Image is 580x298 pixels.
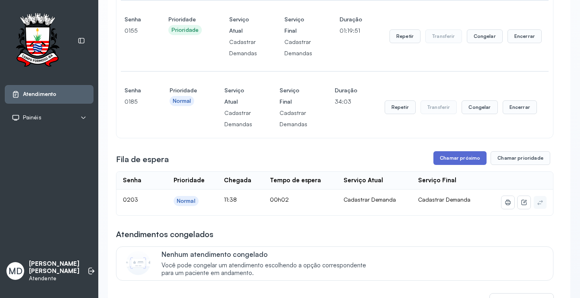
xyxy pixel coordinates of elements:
[173,98,191,104] div: Normal
[126,251,150,275] img: Imagem de CalloutCard
[229,36,257,59] p: Cadastrar Demandas
[418,196,470,203] span: Cadastrar Demanda
[23,91,56,98] span: Atendimento
[172,27,199,33] div: Prioridade
[116,154,169,165] h3: Fila de espera
[280,85,307,107] h4: Serviço Final
[507,29,542,43] button: Encerrar
[284,14,312,36] h4: Serviço Final
[123,196,138,203] span: 0203
[433,151,487,165] button: Chamar próximo
[124,85,142,96] h4: Senha
[224,196,237,203] span: 11:38
[420,100,457,114] button: Transferir
[335,96,357,107] p: 34:03
[340,14,362,25] h4: Duração
[280,107,307,130] p: Cadastrar Demandas
[124,96,142,107] p: 0185
[389,29,420,43] button: Repetir
[270,177,321,184] div: Tempo de espera
[124,25,141,36] p: 0155
[124,14,141,25] h4: Senha
[224,177,251,184] div: Chegada
[123,177,141,184] div: Senha
[116,229,213,240] h3: Atendimentos congelados
[224,107,252,130] p: Cadastrar Demandas
[340,25,362,36] p: 01:19:51
[162,262,375,277] span: Você pode congelar um atendimento escolhendo a opção correspondente para um paciente em andamento.
[344,196,406,203] div: Cadastrar Demanda
[335,85,357,96] h4: Duração
[224,85,252,107] h4: Serviço Atual
[491,151,550,165] button: Chamar prioridade
[425,29,462,43] button: Transferir
[174,177,205,184] div: Prioridade
[467,29,503,43] button: Congelar
[503,100,537,114] button: Encerrar
[8,13,66,69] img: Logotipo do estabelecimento
[168,14,202,25] h4: Prioridade
[162,250,375,258] p: Nenhum atendimento congelado
[270,196,289,203] span: 00h02
[344,177,383,184] div: Serviço Atual
[462,100,497,114] button: Congelar
[12,90,87,98] a: Atendimento
[23,114,41,121] span: Painéis
[29,260,79,275] p: [PERSON_NAME] [PERSON_NAME]
[418,177,456,184] div: Serviço Final
[29,275,79,282] p: Atendente
[385,100,416,114] button: Repetir
[284,36,312,59] p: Cadastrar Demandas
[177,198,195,204] div: Normal
[170,85,197,96] h4: Prioridade
[229,14,257,36] h4: Serviço Atual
